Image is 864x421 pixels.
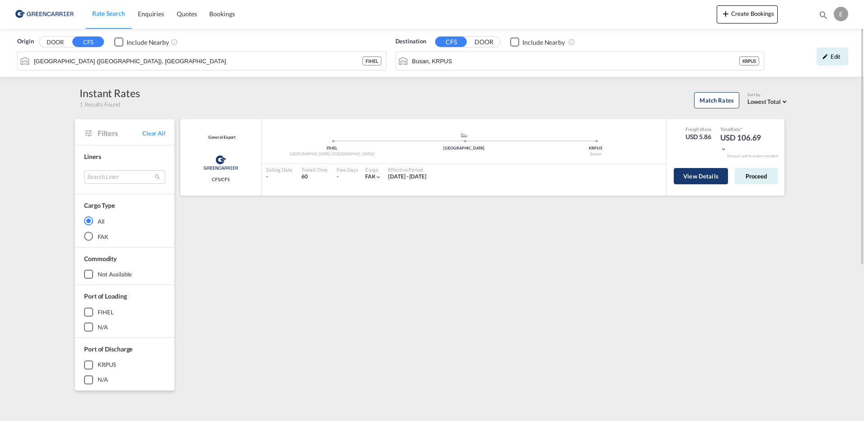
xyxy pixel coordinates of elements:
div: USD 106.69 [720,132,765,154]
div: [GEOGRAPHIC_DATA] ([GEOGRAPHIC_DATA]) [266,151,398,157]
md-input-container: Busan, KRPUS [396,52,764,70]
md-radio-button: All [84,216,165,225]
div: Freight Rate [686,126,712,132]
div: Total Rate [720,126,765,132]
span: Clear All [142,129,165,137]
md-icon: icon-plus 400-fg [720,8,731,19]
md-checkbox: N/A [84,375,165,384]
span: Origin [17,37,33,46]
md-checkbox: FIHEL [84,308,165,317]
button: icon-plus 400-fgCreate Bookings [717,5,778,23]
span: FAK [365,173,376,180]
input: Search by Port [34,54,362,68]
span: Bookings [209,10,235,18]
span: Enquiries [138,10,164,18]
span: Liners [84,153,101,160]
md-radio-button: FAK [84,232,165,241]
button: Proceed [735,168,778,184]
div: USD 5.86 [686,132,712,141]
div: FIHEL [266,145,398,151]
span: Subject to Remarks [740,126,742,132]
div: not available [98,270,132,278]
md-icon: Unchecked: Ignores neighbouring ports when fetching rates.Checked : Includes neighbouring ports w... [568,38,575,46]
span: 1 Results Found [80,100,120,108]
div: Contract / Rate Agreement / Tariff / Spot Pricing Reference Number: General Export [206,135,236,140]
span: Port of Discharge [84,345,132,353]
div: Sailing Date [266,166,292,173]
div: Effective Period [388,166,427,173]
span: Quotes [177,10,197,18]
div: Cargo Type [84,201,115,210]
div: FIHEL [362,56,381,65]
span: Port of Loading [84,292,127,300]
md-checkbox: Checkbox No Ink [510,37,565,47]
div: N/A [98,323,108,331]
span: Lowest Total [747,98,781,105]
button: View Details [674,168,728,184]
div: icon-pencilEdit [817,47,848,65]
div: E [834,7,848,21]
img: 176147708aff11ef8735f72d97dca5a8.png [14,4,75,24]
span: CFS/CFS [212,176,230,182]
div: - [337,173,338,181]
button: DOOR [468,37,500,47]
span: Filters [98,128,142,138]
md-icon: icon-chevron-down [375,174,381,180]
md-icon: icon-pencil [822,53,828,60]
div: Busan [530,151,662,157]
button: Match Rates [694,92,739,108]
div: [GEOGRAPHIC_DATA] [398,145,530,151]
div: Instant Rates [80,86,140,100]
div: FIHEL [98,308,114,316]
img: Greencarrier Consolidators [201,151,241,174]
md-icon: icon-chevron-down [720,146,727,152]
button: CFS [72,37,104,47]
div: - [266,173,292,181]
div: Remark and Inclusion included [720,154,784,159]
span: [DATE] - [DATE] [388,173,427,180]
md-icon: Unchecked: Ignores neighbouring ports when fetching rates.Checked : Includes neighbouring ports w... [171,38,178,46]
div: 60 [301,173,328,181]
div: KRPUS [530,145,662,151]
md-checkbox: Checkbox No Ink [114,37,169,47]
md-icon: icon-magnify [818,10,828,20]
div: Transit Time [301,166,328,173]
md-input-container: Helsingfors (Helsinki), FIHEL [18,52,386,70]
div: Free Days [337,166,358,173]
span: Commodity [84,255,117,262]
span: Destination [395,37,426,46]
md-checkbox: N/A [84,323,165,332]
div: N/A [98,375,108,384]
md-icon: assets/icons/custom/ship-fill.svg [459,133,470,137]
md-checkbox: KRPUS [84,360,165,370]
div: 01 Oct 2025 - 31 Oct 2025 [388,173,427,181]
div: KRPUS [739,56,760,65]
md-select: Select: Lowest Total [747,96,789,106]
div: KRPUS [98,360,116,369]
div: Sort by [747,92,789,98]
button: CFS [435,37,467,47]
span: Rate Search [92,9,125,17]
div: icon-magnify [818,10,828,23]
input: Search by Port [412,54,739,68]
div: Cargo [365,166,382,173]
div: Include Nearby [127,38,169,47]
button: DOOR [39,37,71,47]
div: Include Nearby [522,38,565,47]
span: General Export [206,135,236,140]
